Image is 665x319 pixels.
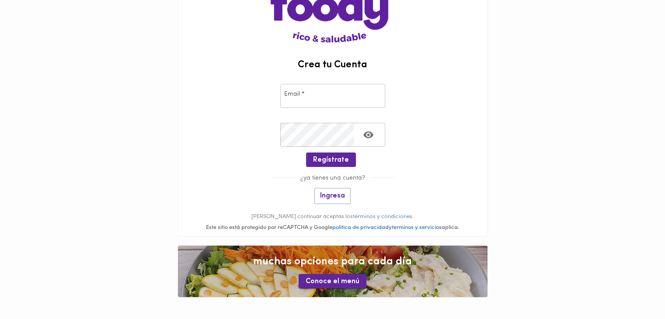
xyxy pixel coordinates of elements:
span: Regístrate [313,156,349,164]
iframe: Messagebird Livechat Widget [614,268,656,310]
span: Conoce el menú [306,277,359,286]
span: Ingresa [320,192,345,200]
button: Regístrate [306,153,356,167]
p: [PERSON_NAME] continuar aceptas los . [178,213,487,221]
a: terminos y servicios [392,225,442,230]
span: ¿ya tienes una cuenta? [295,175,370,181]
button: Conoce el menú [299,274,366,288]
div: Este sitio está protegido por reCAPTCHA y Google y aplica. [178,224,487,232]
a: politica de privacidad [332,225,389,230]
button: Ingresa [314,188,351,204]
input: pepitoperez@gmail.com [280,84,385,108]
span: muchas opciones para cada día [187,254,479,269]
button: Toggle password visibility [358,124,379,146]
a: términos y condiciones [353,214,412,219]
h2: Crea tu Cuenta [178,60,487,70]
